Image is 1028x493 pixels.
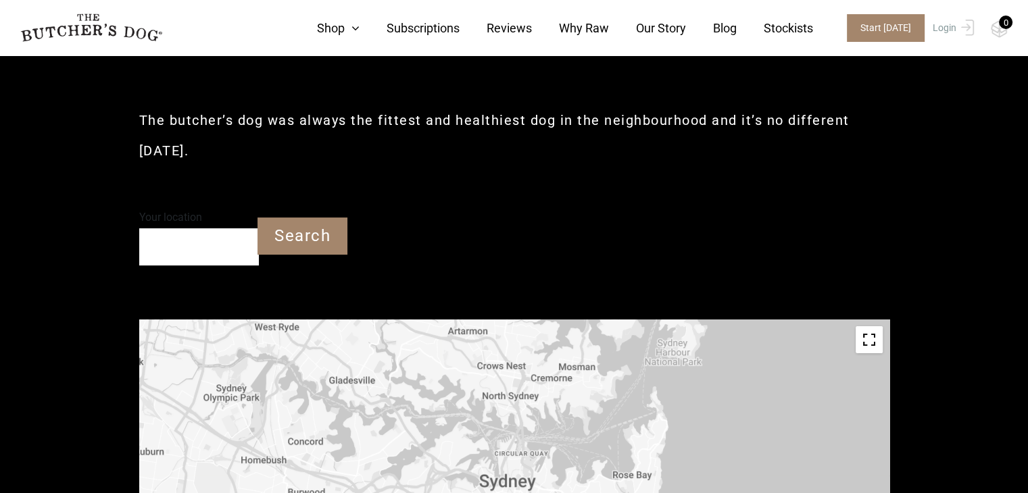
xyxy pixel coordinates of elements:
[991,20,1008,38] img: TBD_Cart-Empty.png
[929,14,974,42] a: Login
[856,326,883,353] button: Toggle fullscreen view
[290,19,360,37] a: Shop
[609,19,686,37] a: Our Story
[139,105,889,166] h2: The butcher’s dog was always the fittest and healthiest dog in the neighbourhood and it’s no diff...
[999,16,1012,29] div: 0
[833,14,929,42] a: Start [DATE]
[360,19,460,37] a: Subscriptions
[258,217,347,255] input: Search
[847,14,925,42] span: Start [DATE]
[532,19,609,37] a: Why Raw
[460,19,532,37] a: Reviews
[686,19,737,37] a: Blog
[737,19,813,37] a: Stockists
